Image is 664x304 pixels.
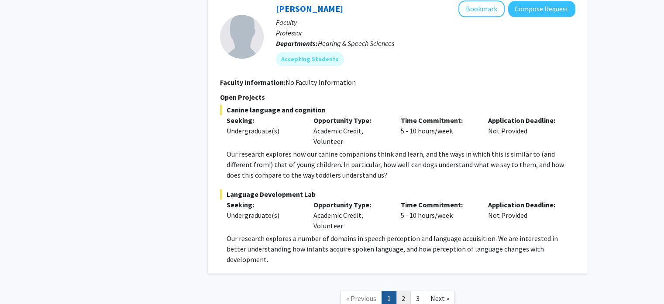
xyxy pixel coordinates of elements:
[401,199,475,210] p: Time Commitment:
[458,0,505,17] button: Add Rochelle Newman to Bookmarks
[394,115,482,147] div: 5 - 10 hours/week
[227,115,301,126] p: Seeking:
[220,189,575,199] span: Language Development Lab
[227,233,575,265] p: Our research explores a number of domains in speech perception and language acquisition. We are i...
[307,199,394,231] div: Academic Credit, Volunteer
[307,115,394,147] div: Academic Credit, Volunteer
[227,149,575,180] p: Our research explores how our canine companions think and learn, and the ways in which this is si...
[482,115,569,147] div: Not Provided
[286,78,356,87] span: No Faculty Information
[7,265,37,297] iframe: Chat
[313,115,388,126] p: Opportunity Type:
[488,115,562,126] p: Application Deadline:
[276,39,318,48] b: Departments:
[394,199,482,231] div: 5 - 10 hours/week
[220,92,575,102] p: Open Projects
[508,1,575,17] button: Compose Request to Rochelle Newman
[227,126,301,136] div: Undergraduate(s)
[276,52,344,66] mat-chip: Accepting Students
[220,105,575,115] span: Canine language and cognition
[401,115,475,126] p: Time Commitment:
[318,39,394,48] span: Hearing & Speech Sciences
[346,294,376,303] span: « Previous
[227,210,301,220] div: Undergraduate(s)
[276,17,575,28] p: Faculty
[276,3,343,14] a: [PERSON_NAME]
[488,199,562,210] p: Application Deadline:
[220,78,286,87] b: Faculty Information:
[276,28,575,38] p: Professor
[430,294,449,303] span: Next »
[227,199,301,210] p: Seeking:
[482,199,569,231] div: Not Provided
[313,199,388,210] p: Opportunity Type:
